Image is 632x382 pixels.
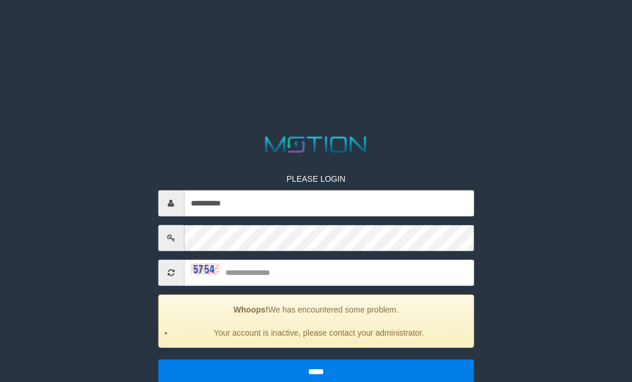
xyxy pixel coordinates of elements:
[234,305,268,314] strong: Whoops!
[173,327,465,339] li: Your account is inactive, please contact your administrator.
[190,263,219,275] img: captcha
[158,295,474,348] div: We has encountered some problem.
[261,134,371,156] img: MOTION_logo.png
[158,173,474,185] p: PLEASE LOGIN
